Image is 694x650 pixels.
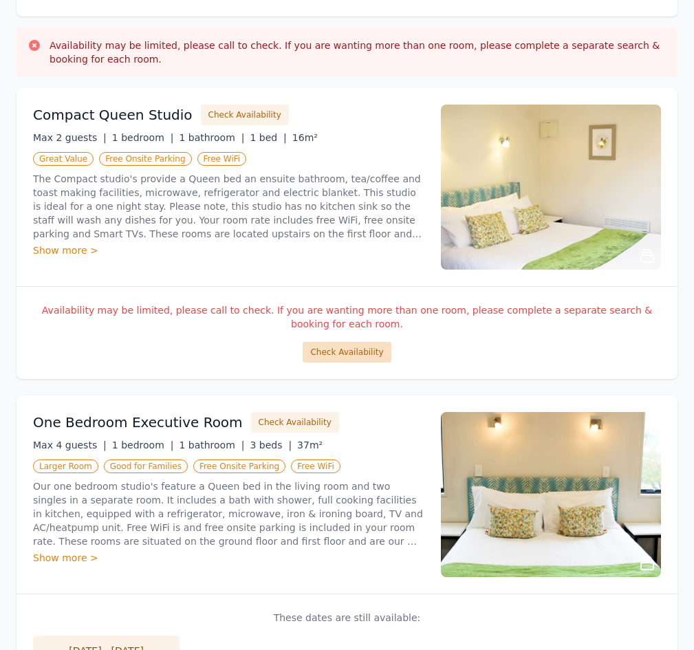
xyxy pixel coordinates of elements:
span: Good for Families [104,459,188,473]
h3: Availability may be limited, please call to check. If you are wanting more than one room, please ... [50,39,666,66]
span: 16m² [292,132,318,143]
span: Max 4 guests | [33,440,107,451]
span: 1 bed | [250,132,286,143]
p: The Compact studio's provide a Queen bed an ensuite bathroom, tea/coffee and toast making facilit... [33,172,424,241]
button: Check Availability [303,342,391,362]
button: Check Availability [201,105,289,125]
span: 1 bathroom | [179,440,244,451]
span: Free WiFi [197,152,247,166]
h3: Compact Queen Studio [33,105,193,124]
h3: One Bedroom Executive Room [33,413,243,432]
div: Show more > [33,551,424,565]
span: 37m² [297,440,323,451]
span: Free WiFi [291,459,340,473]
span: 1 bathroom | [179,132,244,143]
span: 3 beds | [250,440,292,451]
p: These dates are still available: [33,611,661,625]
span: 1 bedroom | [112,440,174,451]
span: 1 bedroom | [112,132,174,143]
button: Check Availability [251,412,339,433]
span: Max 2 guests | [33,132,107,143]
p: Our one bedroom studio's feature a Queen bed in the living room and two singles in a separate roo... [33,479,424,548]
div: Show more > [33,243,424,257]
span: Great Value [33,152,94,166]
span: Larger Room [33,459,98,473]
p: Availability may be limited, please call to check. If you are wanting more than one room, please ... [33,303,661,331]
span: Free Onsite Parking [193,459,285,473]
span: Free Onsite Parking [99,152,191,166]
